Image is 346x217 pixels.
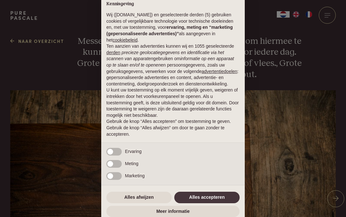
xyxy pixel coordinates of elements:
p: Wij ([DOMAIN_NAME]) en geselecteerde derden (5) gebruiken cookies of vergelijkbare technologie vo... [106,12,240,43]
button: advertentiedoelen [202,68,237,75]
em: precieze geolocatiegegevens en identificatie via het scannen van apparaten [106,50,224,61]
strong: ervaring, meting en “marketing (gepersonaliseerde advertenties)” [106,25,233,36]
p: Ten aanzien van advertenties kunnen wij en 1055 geselecteerde gebruiken om en persoonsgegevens, z... [106,43,240,87]
h2: Kennisgeving [106,1,240,7]
button: Alles afwijzen [106,192,172,203]
a: cookiebeleid [112,37,137,43]
p: Gebruik de knop “Alles accepteren” om toestemming te geven. Gebruik de knop “Alles afwijzen” om d... [106,118,240,137]
span: Marketing [125,173,144,178]
span: Meting [125,161,138,166]
em: informatie op een apparaat op te slaan en/of te openen [106,56,234,68]
p: U kunt uw toestemming op elk moment vrijelijk geven, weigeren of intrekken door het voorkeurenpan... [106,87,240,118]
button: derden [106,50,120,56]
span: Ervaring [125,149,142,154]
button: Alles accepteren [174,192,240,203]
